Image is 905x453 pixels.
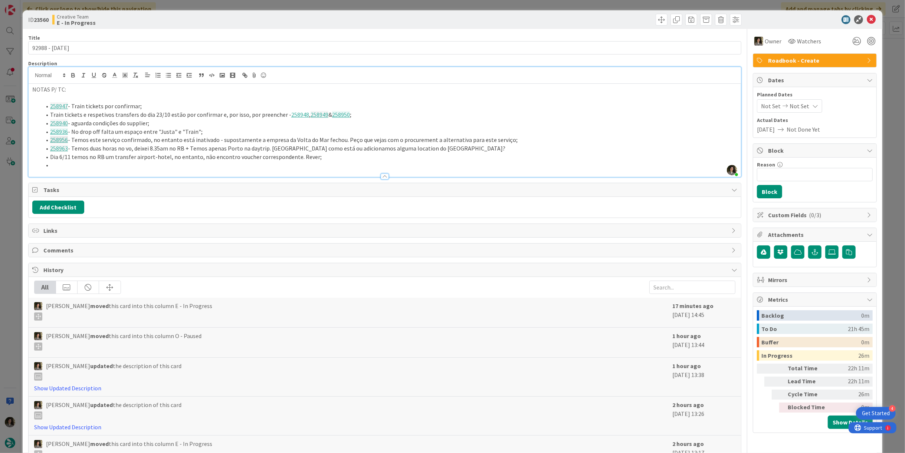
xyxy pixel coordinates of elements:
[768,295,863,304] span: Metrics
[34,384,101,392] a: Show Updated Description
[757,91,873,99] span: Planned Dates
[757,125,775,134] span: [DATE]
[788,364,829,374] div: Total Time
[90,440,109,447] b: moved
[672,440,704,447] b: 2 hours ago
[90,332,109,340] b: moved
[43,185,728,194] span: Tasks
[90,302,109,310] b: moved
[832,377,869,387] div: 22h 11m
[46,331,201,351] span: [PERSON_NAME] this card into this column O - Paused
[34,332,42,340] img: MS
[768,146,863,155] span: Block
[862,410,890,417] div: Get Started
[50,136,68,143] a: 258956
[861,310,869,321] div: 0m
[34,401,42,409] img: MS
[832,390,869,400] div: 26m
[797,37,821,46] span: Watchers
[32,201,84,214] button: Add Checklist
[46,400,181,420] span: [PERSON_NAME] the description of this card
[761,337,861,347] div: Buffer
[768,211,863,219] span: Custom Fields
[41,136,737,144] li: - Temos este serviço confirmado, no entanto está inativado - supostamente a empresa da Volta do M...
[761,102,781,110] span: Not Set
[672,362,701,370] b: 1 hour ago
[672,361,735,393] div: [DATE] 13:38
[34,302,42,310] img: MS
[41,110,737,119] li: Train tickets e respetivos transfers do dia 23/10 estão por confirmar e, por isso, por preencher ...
[788,377,829,387] div: Lead Time
[34,16,49,23] b: 23560
[41,119,737,128] li: - aguarda condições do supplier;
[788,403,829,413] div: Blocked Time
[28,15,49,24] span: ID
[761,324,848,334] div: To Do
[39,3,40,9] div: 1
[672,400,735,431] div: [DATE] 13:26
[43,226,728,235] span: Links
[858,350,869,361] div: 26m
[90,401,113,409] b: updated
[757,161,775,168] label: Reason
[828,416,873,429] button: Show Details
[672,401,704,409] b: 2 hours ago
[765,37,781,46] span: Owner
[34,423,101,431] a: Show Updated Description
[757,116,873,124] span: Actual Dates
[672,331,735,354] div: [DATE] 13:44
[16,1,34,10] span: Support
[32,85,737,94] p: NOTAS P/ TC:
[672,332,701,340] b: 1 hour ago
[41,102,737,110] li: - Train tickets por confirmar;
[50,119,68,127] a: 258940
[832,364,869,374] div: 22h 11m
[34,362,42,370] img: MS
[809,211,821,219] span: ( 0/3 )
[41,153,737,161] li: Dia 6/11 temos no RB um transfer airport-hotel, no entanto, não encontro voucher correspondente. ...
[672,302,714,310] b: 17 minutes ago
[787,125,820,134] span: Not Done Yet
[291,111,309,118] a: 258948
[28,60,57,67] span: Description
[788,390,829,400] div: Cycle Time
[649,281,735,294] input: Search...
[761,350,858,361] div: In Progress
[46,361,181,381] span: [PERSON_NAME] the description of this card
[35,281,56,294] div: All
[727,165,737,175] img: EtGf2wWP8duipwsnFX61uisk7TBOWsWe.jpg
[889,405,896,412] div: 4
[28,41,741,54] input: type card name here...
[768,56,863,65] span: Roadbook - Create
[50,128,68,135] a: 258936
[856,407,896,420] div: Open Get Started checklist, remaining modules: 4
[90,362,113,370] b: updated
[57,14,96,20] span: Creative Team
[43,265,728,274] span: History
[50,102,68,110] a: 258947
[768,76,863,85] span: Dates
[46,301,212,321] span: [PERSON_NAME] this card into this column E - In Progress
[861,337,869,347] div: 0m
[332,111,350,118] a: 258950
[34,440,42,448] img: MS
[768,230,863,239] span: Attachments
[28,34,40,41] label: Title
[672,301,735,324] div: [DATE] 14:45
[41,144,737,153] li: - Temos duas horas no vo, deixei 8.35am no RB + Temos apenas Porto na daytrip. [GEOGRAPHIC_DATA] ...
[832,403,869,413] div: 0m
[768,275,863,284] span: Mirrors
[57,20,96,26] b: E - In Progress
[757,185,782,198] button: Block
[761,310,861,321] div: Backlog
[50,145,68,152] a: 258963
[43,246,728,255] span: Comments
[41,128,737,136] li: - No drop off falta um espaço entre "Justa" e "Train";
[790,102,809,110] span: Not Set
[848,324,869,334] div: 21h 45m
[754,37,763,46] img: MS
[311,111,328,118] a: 258949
